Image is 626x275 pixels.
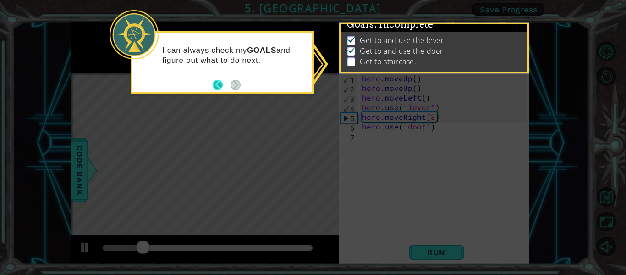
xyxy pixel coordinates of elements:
[360,46,443,56] p: Get to and use the door
[360,56,416,67] p: Get to staircase.
[213,80,231,90] button: Back
[247,46,276,55] strong: GOALS
[347,35,356,43] img: Check mark for checkbox
[374,19,434,30] span: : Incomplete
[347,19,434,30] span: Goals
[162,45,306,66] p: I can always check my and figure out what to do next.
[360,35,444,45] p: Get to and use the lever
[231,80,241,90] button: Next
[347,46,356,53] img: Check mark for checkbox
